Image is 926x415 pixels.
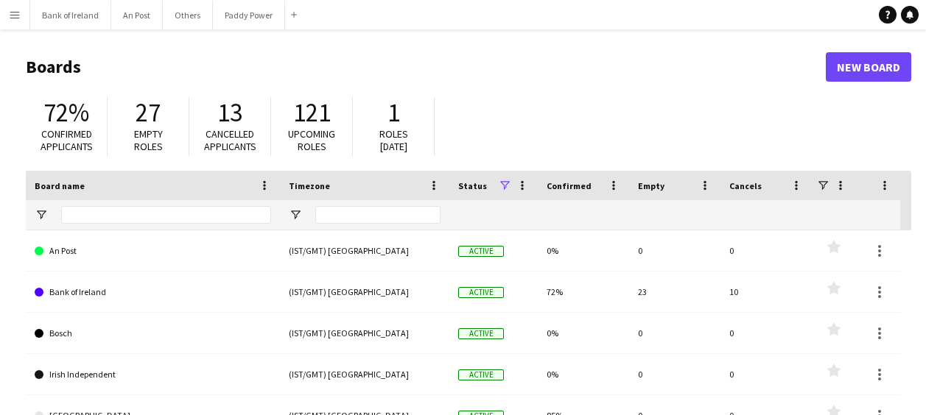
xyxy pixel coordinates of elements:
div: (IST/GMT) [GEOGRAPHIC_DATA] [280,230,449,271]
div: 0% [538,313,629,353]
span: Confirmed applicants [41,127,93,153]
a: An Post [35,230,271,272]
a: Bosch [35,313,271,354]
h1: Boards [26,56,826,78]
div: 0% [538,230,629,271]
span: 13 [217,96,242,129]
span: Board name [35,180,85,191]
span: 72% [43,96,89,129]
div: 0 [629,313,720,353]
span: Active [458,328,504,339]
div: 0 [720,354,812,394]
div: (IST/GMT) [GEOGRAPHIC_DATA] [280,272,449,312]
div: 23 [629,272,720,312]
a: Irish Independent [35,354,271,395]
span: Confirmed [547,180,592,191]
button: Others [163,1,213,29]
span: Roles [DATE] [379,127,408,153]
span: Empty roles [134,127,163,153]
span: Timezone [289,180,330,191]
span: Active [458,369,504,380]
input: Board name Filter Input [61,206,271,224]
input: Timezone Filter Input [315,206,441,224]
div: 10 [720,272,812,312]
button: Open Filter Menu [289,208,302,221]
span: Active [458,287,504,298]
span: Cancels [729,180,762,191]
div: 0 [629,230,720,271]
div: (IST/GMT) [GEOGRAPHIC_DATA] [280,354,449,394]
span: 27 [136,96,161,129]
button: Paddy Power [213,1,285,29]
div: 0 [720,230,812,271]
span: Active [458,246,504,257]
span: 121 [293,96,331,129]
a: New Board [826,52,911,82]
a: Bank of Ireland [35,272,271,313]
div: (IST/GMT) [GEOGRAPHIC_DATA] [280,313,449,353]
button: Bank of Ireland [30,1,111,29]
span: Empty [638,180,664,191]
div: 0% [538,354,629,394]
div: 0 [629,354,720,394]
div: 72% [538,272,629,312]
span: Status [458,180,487,191]
div: 0 [720,313,812,353]
span: Cancelled applicants [204,127,256,153]
button: An Post [111,1,163,29]
button: Open Filter Menu [35,208,48,221]
span: 1 [387,96,400,129]
span: Upcoming roles [288,127,335,153]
